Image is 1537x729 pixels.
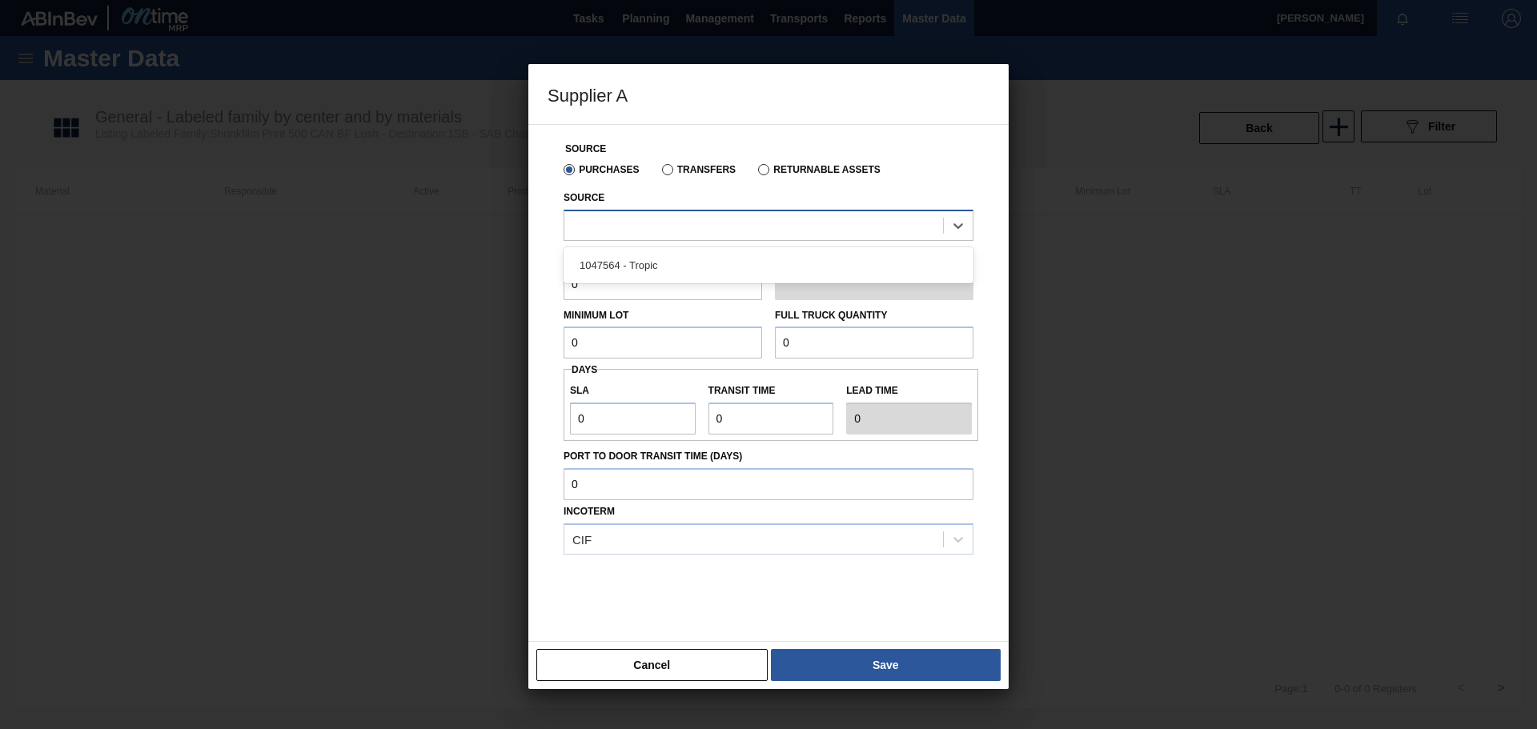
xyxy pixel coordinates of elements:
[528,64,1009,125] h3: Supplier A
[564,310,628,321] label: Minimum Lot
[662,164,736,175] label: Transfers
[570,379,696,403] label: SLA
[564,250,973,280] div: 1047564 - Tropic
[771,649,1001,681] button: Save
[564,506,615,517] label: Incoterm
[758,164,881,175] label: Returnable Assets
[572,364,597,375] span: Days
[564,192,604,203] label: Source
[536,649,768,681] button: Cancel
[708,379,834,403] label: Transit time
[572,532,592,546] div: CIF
[846,379,972,403] label: Lead time
[564,164,640,175] label: Purchases
[775,310,887,321] label: Full Truck Quantity
[564,445,973,468] label: Port to Door Transit Time (days)
[775,245,973,268] label: Rounding Unit
[565,143,606,154] label: Source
